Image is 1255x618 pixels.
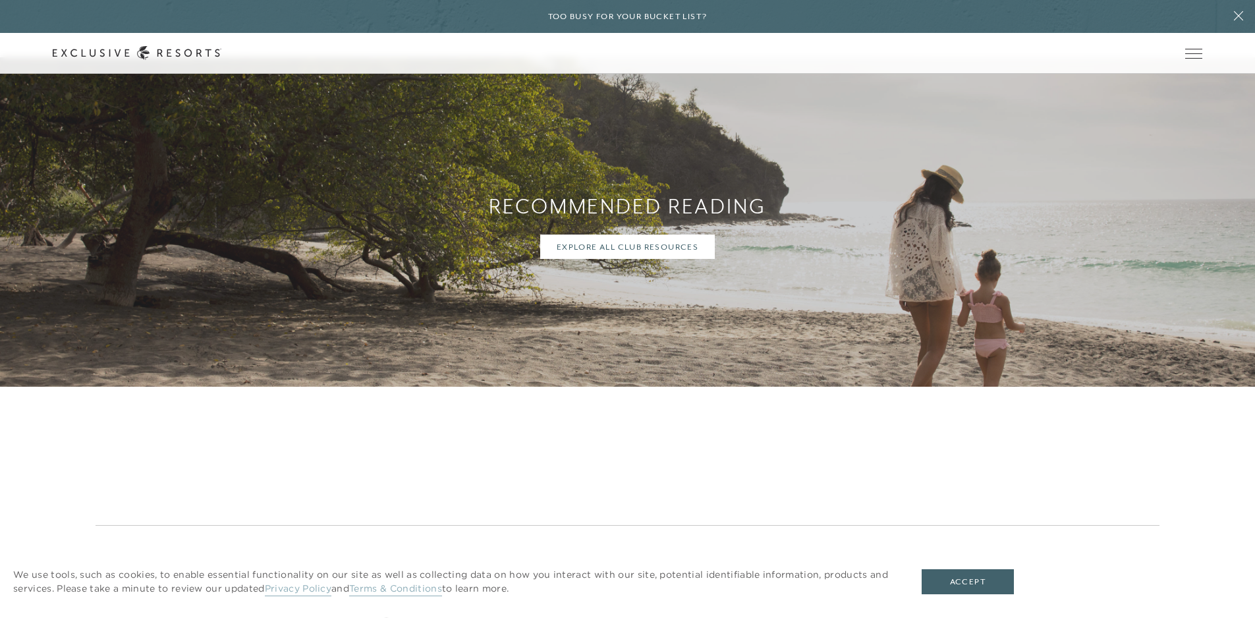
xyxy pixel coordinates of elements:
[922,569,1014,594] button: Accept
[265,582,331,596] a: Privacy Policy
[13,568,895,596] p: We use tools, such as cookies, to enable essential functionality on our site as well as collectin...
[1185,49,1202,58] button: Open navigation
[540,235,715,260] a: Explore All Club Resources
[548,11,708,23] h6: Too busy for your bucket list?
[489,192,766,221] h1: Recommended Reading
[349,582,442,596] a: Terms & Conditions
